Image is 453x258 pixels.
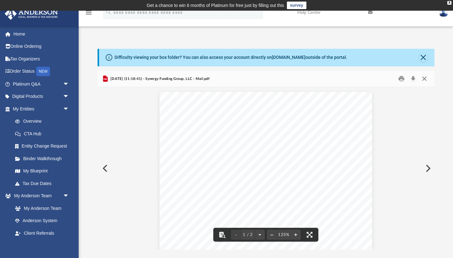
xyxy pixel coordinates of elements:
[4,65,79,78] a: Order StatusNEW
[63,190,75,203] span: arrow_drop_down
[287,2,306,9] a: survey
[9,202,72,215] a: My Anderson Team
[277,233,291,237] div: Current zoom level
[4,78,79,90] a: Platinum Q&Aarrow_drop_down
[85,9,92,16] i: menu
[421,160,434,177] button: Next File
[109,76,210,82] span: [DATE] (11:18:41) - Synergy Funding Group, LLC - Mail.pdf
[9,127,79,140] a: CTA Hub
[63,78,75,91] span: arrow_drop_down
[267,228,277,242] button: Zoom out
[255,228,265,242] button: Next page
[9,152,79,165] a: Binder Walkthrough
[98,160,111,177] button: Previous File
[272,55,305,60] a: [DOMAIN_NAME]
[147,2,284,9] div: Get a chance to win 6 months of Platinum for free just by filling out this
[419,53,428,62] button: Close
[36,67,50,76] div: NEW
[4,28,79,40] a: Home
[447,1,451,5] div: close
[291,228,301,242] button: Zoom in
[4,103,79,115] a: My Entitiesarrow_drop_down
[4,190,75,202] a: My Anderson Teamarrow_drop_down
[105,8,112,15] i: search
[395,74,408,84] button: Print
[241,228,255,242] button: 1 / 2
[98,71,434,250] div: Preview
[303,228,316,242] button: Enter fullscreen
[3,8,60,20] img: Anderson Advisors Platinum Portal
[4,90,79,103] a: Digital Productsarrow_drop_down
[9,165,75,177] a: My Blueprint
[85,12,92,16] a: menu
[419,74,430,84] button: Close
[408,74,419,84] button: Download
[9,177,79,190] a: Tax Due Dates
[9,115,79,128] a: Overview
[4,53,79,65] a: Tax Organizers
[98,87,434,250] div: Document Viewer
[215,228,229,242] button: Toggle findbar
[9,227,75,239] a: Client Referrals
[63,103,75,115] span: arrow_drop_down
[98,87,434,250] div: File preview
[4,40,79,53] a: Online Ordering
[115,54,347,61] div: Difficulty viewing your box folder? You can also access your account directly on outside of the p...
[439,8,448,17] img: User Pic
[241,233,255,237] span: 1 / 2
[9,140,79,153] a: Entity Change Request
[9,215,75,227] a: Anderson System
[63,90,75,103] span: arrow_drop_down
